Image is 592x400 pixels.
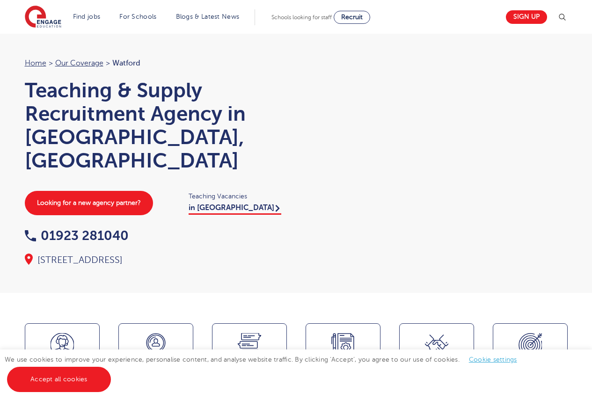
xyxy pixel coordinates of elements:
a: VettingStandards [306,323,380,399]
a: Meetthe team [25,323,100,399]
a: Our coverage [55,59,103,67]
a: Recruit [334,11,370,24]
span: Recruit [341,14,363,21]
h1: Teaching & Supply Recruitment Agency in [GEOGRAPHIC_DATA], [GEOGRAPHIC_DATA] [25,79,287,172]
a: ServiceArea [493,323,568,399]
a: LatestVacancies [118,323,193,399]
span: Schools looking for staff [271,14,332,21]
span: Teaching Vacancies [189,191,287,202]
a: GoogleReviews [212,323,287,399]
div: [STREET_ADDRESS] [25,254,287,267]
span: We use cookies to improve your experience, personalise content, and analyse website traffic. By c... [5,356,526,383]
span: Watford [112,59,140,67]
a: Local Partnerships [399,323,474,399]
a: 01923 281040 [25,228,129,243]
a: Accept all cookies [7,367,111,392]
img: Engage Education [25,6,61,29]
a: Sign up [506,10,547,24]
a: For Schools [119,13,156,20]
nav: breadcrumb [25,57,287,69]
a: Home [25,59,46,67]
a: in [GEOGRAPHIC_DATA] [189,204,281,215]
span: > [106,59,110,67]
a: Looking for a new agency partner? [25,191,153,215]
a: Cookie settings [469,356,517,363]
a: Find jobs [73,13,101,20]
span: > [49,59,53,67]
a: Blogs & Latest News [176,13,240,20]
